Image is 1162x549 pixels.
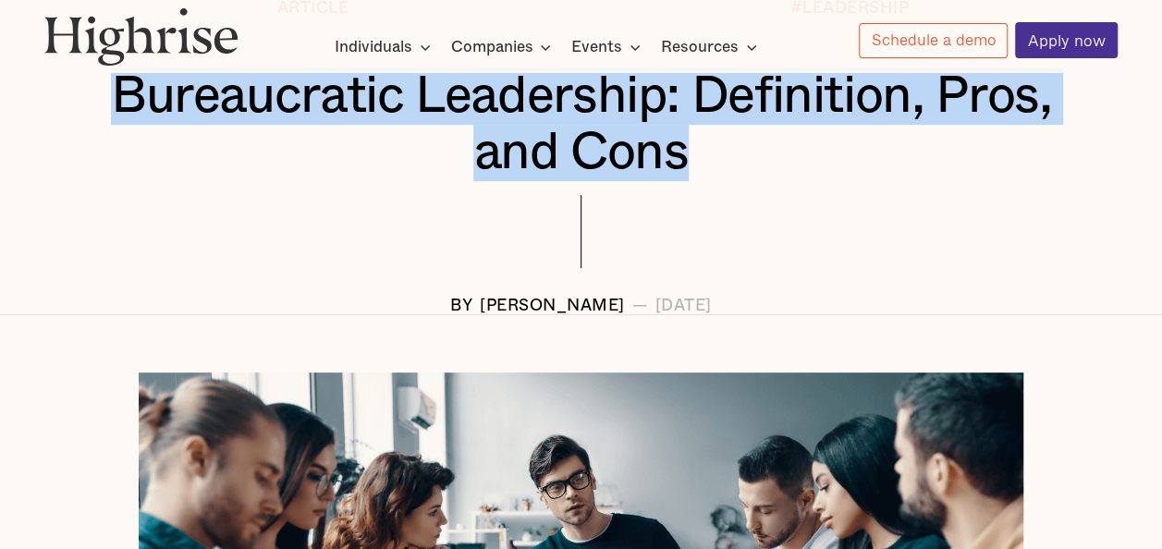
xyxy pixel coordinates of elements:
[450,297,472,314] div: BY
[661,36,763,58] div: Resources
[335,36,436,58] div: Individuals
[661,36,739,58] div: Resources
[631,297,648,314] div: —
[90,68,1073,182] h1: Bureaucratic Leadership: Definition, Pros, and Cons
[450,36,532,58] div: Companies
[571,36,646,58] div: Events
[859,23,1009,58] a: Schedule a demo
[335,36,412,58] div: Individuals
[655,297,712,314] div: [DATE]
[1015,22,1118,58] a: Apply now
[480,297,625,314] div: [PERSON_NAME]
[44,7,239,66] img: Highrise logo
[450,36,557,58] div: Companies
[571,36,622,58] div: Events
